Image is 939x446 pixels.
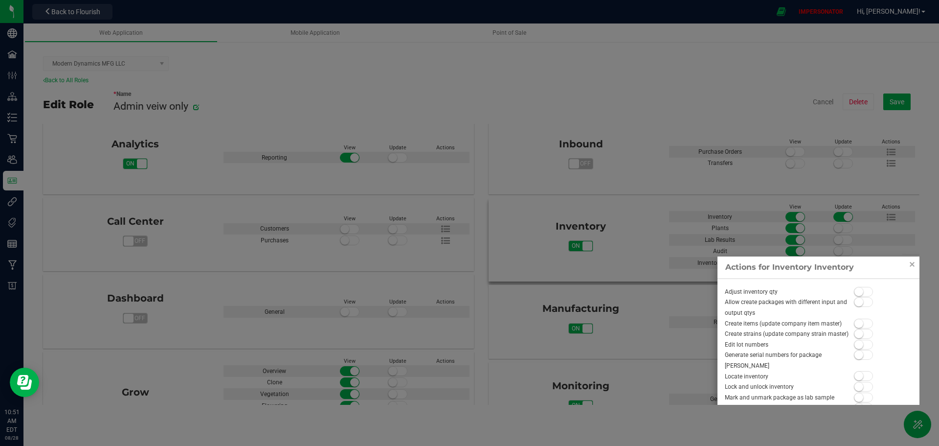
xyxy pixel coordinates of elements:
div: Locate inventory [718,372,852,382]
span: Actions for Inventory Inventory [725,258,912,276]
div: Create strains (update company strain master) [718,329,852,340]
div: Create items (update company item master) [718,319,852,329]
div: Lock and unlock inventory [718,382,852,393]
iframe: Resource center [10,368,39,397]
div: Generate serial numbers for package [PERSON_NAME] [718,350,852,371]
div: Edit lot numbers [718,340,852,351]
div: Mark and unmark package as lab sample [718,393,852,403]
div: Update inventory unit cost [718,403,852,414]
div: Allow create packages with different input and output qtys [718,297,852,318]
div: Adjust inventory qty [718,287,852,298]
a: Close [906,258,918,270]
